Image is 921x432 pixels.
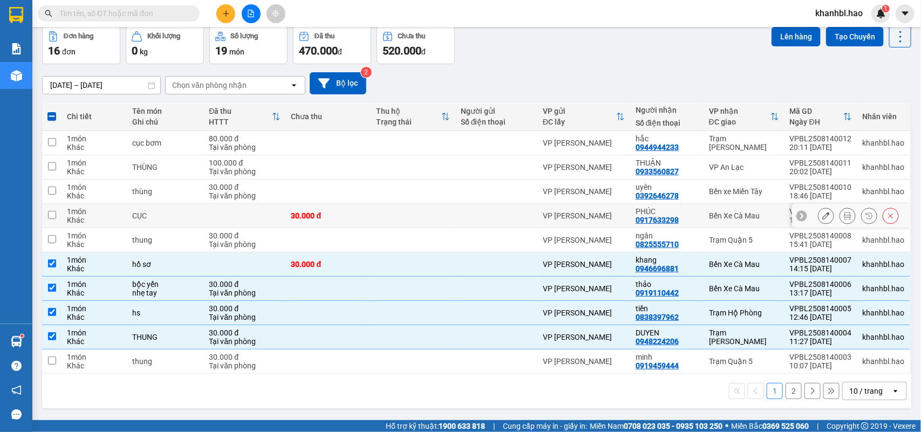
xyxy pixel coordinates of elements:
[636,159,698,167] div: THUẬN
[132,163,198,172] div: THÙNG
[790,313,852,321] div: 12:46 [DATE]
[461,118,532,126] div: Số điện thoại
[291,211,365,220] div: 30.000 đ
[132,357,198,366] div: thung
[45,10,52,17] span: search
[67,143,121,152] div: Khác
[67,337,121,346] div: Khác
[67,240,121,249] div: Khác
[543,308,625,317] div: VP [PERSON_NAME]
[64,32,93,40] div: Đơn hàng
[790,231,852,240] div: VPBL2508140008
[371,102,455,131] th: Toggle SortBy
[461,107,532,115] div: Người gửi
[67,134,121,143] div: 1 món
[790,337,852,346] div: 11:27 [DATE]
[9,7,23,23] img: logo-vxr
[636,143,679,152] div: 0944944233
[709,134,779,152] div: Trạm [PERSON_NAME]
[209,183,280,191] div: 30.000 đ
[290,81,298,90] svg: open
[203,102,285,131] th: Toggle SortBy
[67,167,121,176] div: Khác
[209,304,280,313] div: 30.000 đ
[790,167,852,176] div: 20:02 [DATE]
[13,13,67,67] img: logo.jpg
[67,183,121,191] div: 1 món
[790,216,852,224] div: 16:22 [DATE]
[242,4,261,23] button: file-add
[636,361,679,370] div: 0919459444
[132,333,198,341] div: THUNG
[709,260,779,269] div: Bến Xe Cà Mau
[709,357,779,366] div: Trạm Quận 5
[731,420,809,432] span: Miền Bắc
[376,107,441,115] div: Thu hộ
[537,102,630,131] th: Toggle SortBy
[636,167,679,176] div: 0933560827
[132,44,138,57] span: 0
[209,159,280,167] div: 100.000 đ
[67,159,121,167] div: 1 món
[231,32,258,40] div: Số lượng
[503,420,587,432] span: Cung cấp máy in - giấy in:
[863,357,905,366] div: khanhbl.hao
[636,240,679,249] div: 0825555710
[709,284,779,293] div: Bến Xe Cà Mau
[132,211,198,220] div: CỤC
[790,159,852,167] div: VPBL2508140011
[67,289,121,297] div: Khác
[132,236,198,244] div: thung
[11,409,22,420] span: message
[636,207,698,216] div: PHÚC
[636,231,698,240] div: ngân
[636,353,698,361] div: minh
[209,361,280,370] div: Tại văn phòng
[398,32,426,40] div: Chưa thu
[299,44,338,57] span: 470.000
[543,187,625,196] div: VP [PERSON_NAME]
[762,422,809,430] strong: 0369 525 060
[863,236,905,244] div: khanhbl.hao
[790,183,852,191] div: VPBL2508140010
[209,25,288,64] button: Số lượng19món
[43,77,160,94] input: Select a date range.
[807,6,871,20] span: khanhbl.hao
[11,385,22,395] span: notification
[818,208,834,224] div: Sửa đơn hàng
[790,256,852,264] div: VPBL2508140007
[709,187,779,196] div: Bến xe Miền Tây
[377,25,455,64] button: Chưa thu520.000đ
[863,187,905,196] div: khanhbl.hao
[790,264,852,273] div: 14:15 [DATE]
[900,9,910,18] span: caret-down
[67,207,121,216] div: 1 món
[132,187,198,196] div: thùng
[624,422,722,430] strong: 0708 023 035 - 0935 103 250
[209,328,280,337] div: 30.000 đ
[543,284,625,293] div: VP [PERSON_NAME]
[709,236,779,244] div: Trạm Quận 5
[709,308,779,317] div: Trạm Hộ Phòng
[543,236,625,244] div: VP [PERSON_NAME]
[543,139,625,147] div: VP [PERSON_NAME]
[216,4,235,23] button: plus
[896,4,915,23] button: caret-down
[132,260,198,269] div: hồ sơ
[817,420,818,432] span: |
[493,420,495,432] span: |
[209,337,280,346] div: Tại văn phòng
[786,383,802,399] button: 2
[636,216,679,224] div: 0917633298
[636,256,698,264] div: khang
[209,289,280,297] div: Tại văn phòng
[132,118,198,126] div: Ghi chú
[790,107,843,115] div: Mã GD
[790,134,852,143] div: VPBL2508140012
[767,383,783,399] button: 1
[209,240,280,249] div: Tại văn phòng
[209,118,271,126] div: HTTT
[636,304,698,313] div: tiền
[247,10,255,17] span: file-add
[132,289,198,297] div: nhẹ tay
